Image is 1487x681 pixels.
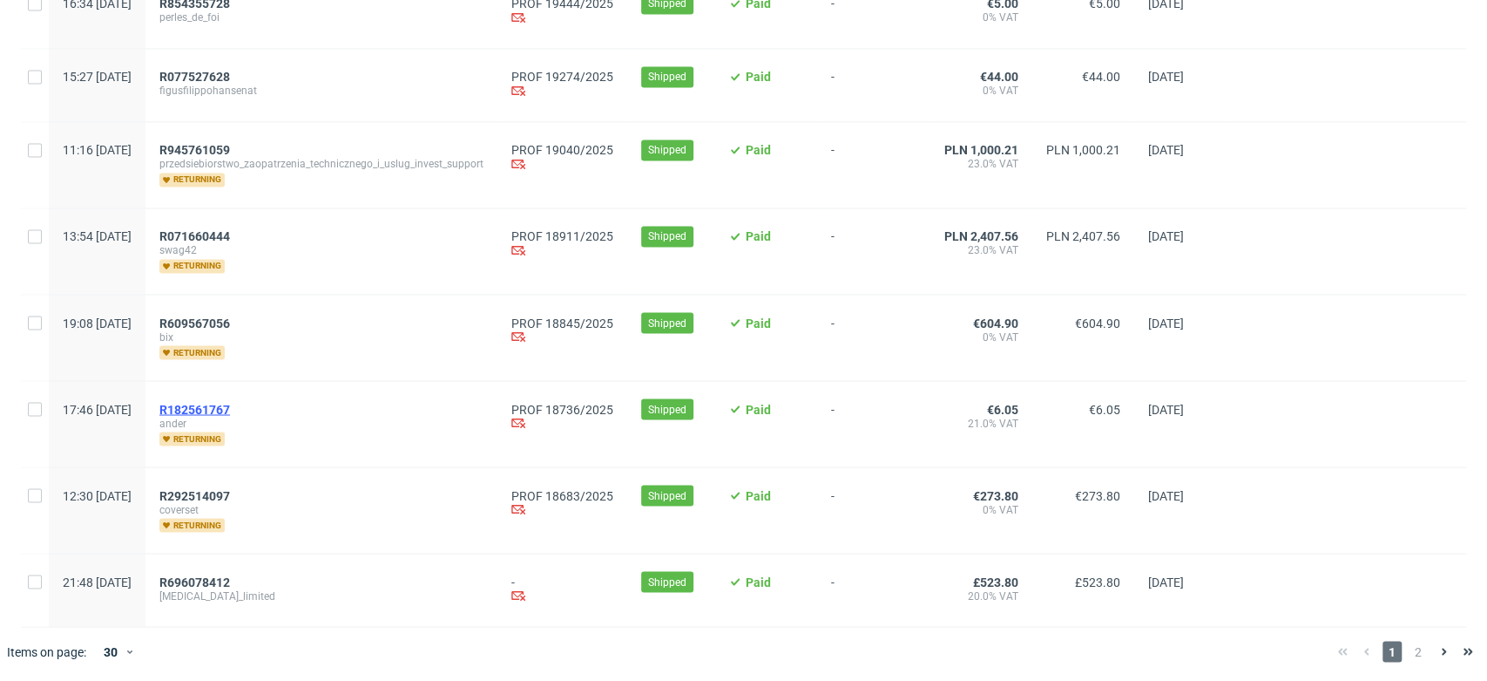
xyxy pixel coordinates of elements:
[973,316,1018,330] span: €604.90
[980,70,1018,84] span: €44.00
[511,143,613,157] a: PROF 19040/2025
[648,401,686,417] span: Shipped
[159,518,225,532] span: returning
[511,488,613,502] a: PROF 18683/2025
[159,416,483,430] span: ander
[511,316,613,330] a: PROF 18845/2025
[1148,70,1184,84] span: [DATE]
[1075,316,1120,330] span: €604.90
[159,432,225,446] span: returning
[944,84,1018,98] span: 0% VAT
[159,143,230,157] span: R945761059
[973,575,1018,589] span: £523.80
[944,589,1018,603] span: 20.0% VAT
[63,229,132,243] span: 13:54 [DATE]
[1148,143,1184,157] span: [DATE]
[511,229,613,243] a: PROF 18911/2025
[159,488,233,502] a: R292514097
[159,575,233,589] a: R696078412
[159,157,483,171] span: przedsiebiorstwo_zaopatrzenia_technicznego_i_uslug_invest_support
[63,488,132,502] span: 12:30 [DATE]
[944,243,1018,257] span: 23.0% VAT
[159,259,225,273] span: returning
[1148,402,1184,416] span: [DATE]
[511,70,613,84] a: PROF 19274/2025
[746,575,771,589] span: Paid
[1075,488,1120,502] span: €273.80
[93,639,125,664] div: 30
[159,402,233,416] a: R182561767
[973,488,1018,502] span: €273.80
[159,502,483,516] span: coverset
[831,575,916,605] span: -
[944,416,1018,430] span: 21.0% VAT
[63,575,132,589] span: 21:48 [DATE]
[831,402,916,446] span: -
[831,143,916,187] span: -
[1382,641,1402,662] span: 1
[944,502,1018,516] span: 0% VAT
[159,589,483,603] span: [MEDICAL_DATA]_limited
[1075,575,1120,589] span: £523.80
[159,143,233,157] a: R945761059
[159,70,233,84] a: R077527628
[159,229,230,243] span: R071660444
[746,316,771,330] span: Paid
[1089,402,1120,416] span: €6.05
[1409,641,1428,662] span: 2
[159,575,230,589] span: R696078412
[648,142,686,158] span: Shipped
[159,316,233,330] a: R609567056
[746,70,771,84] span: Paid
[746,143,771,157] span: Paid
[159,229,233,243] a: R071660444
[944,229,1018,243] span: PLN 2,407.56
[159,243,483,257] span: swag42
[648,69,686,85] span: Shipped
[831,488,916,532] span: -
[944,330,1018,344] span: 0% VAT
[648,228,686,244] span: Shipped
[831,316,916,359] span: -
[159,70,230,84] span: R077527628
[1148,575,1184,589] span: [DATE]
[648,487,686,503] span: Shipped
[159,345,225,359] span: returning
[1046,229,1120,243] span: PLN 2,407.56
[831,229,916,273] span: -
[746,488,771,502] span: Paid
[1046,143,1120,157] span: PLN 1,000.21
[511,402,613,416] a: PROF 18736/2025
[987,402,1018,416] span: €6.05
[746,229,771,243] span: Paid
[831,70,916,100] span: -
[1148,316,1184,330] span: [DATE]
[63,402,132,416] span: 17:46 [DATE]
[746,402,771,416] span: Paid
[7,643,86,660] span: Items on page:
[944,157,1018,171] span: 23.0% VAT
[1148,488,1184,502] span: [DATE]
[648,315,686,330] span: Shipped
[159,330,483,344] span: bix
[1082,70,1120,84] span: €44.00
[159,84,483,98] span: figusfilippohansenat
[159,402,230,416] span: R182561767
[944,10,1018,24] span: 0% VAT
[159,488,230,502] span: R292514097
[63,316,132,330] span: 19:08 [DATE]
[1148,229,1184,243] span: [DATE]
[511,575,613,605] div: -
[63,70,132,84] span: 15:27 [DATE]
[159,316,230,330] span: R609567056
[159,173,225,187] span: returning
[159,10,483,24] span: perles_de_foi
[63,143,132,157] span: 11:16 [DATE]
[648,574,686,589] span: Shipped
[944,143,1018,157] span: PLN 1,000.21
